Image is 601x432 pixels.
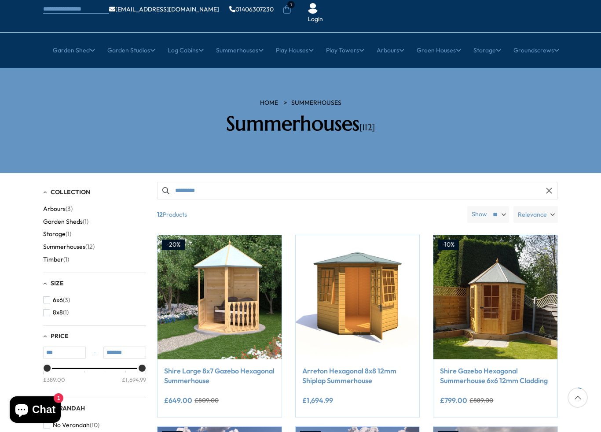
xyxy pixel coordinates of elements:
[302,397,333,404] ins: £1,694.99
[43,205,66,213] span: Arbours
[43,375,65,383] div: £389.00
[168,39,204,61] a: Log Cabins
[518,206,547,223] span: Relevance
[63,256,69,263] span: (1)
[302,366,413,386] a: Arreton Hexagonal 8x8 12mm Shiplap Summerhouse
[103,347,146,359] input: Max value
[308,3,318,14] img: User Icon
[276,39,314,61] a: Play Houses
[157,206,163,223] b: 12
[43,218,83,225] span: Garden Sheds
[282,5,291,14] a: 1
[43,230,66,238] span: Storage
[164,366,275,386] a: Shire Large 8x7 Gazebo Hexagonal Summerhouse
[122,375,146,383] div: £1,694.99
[43,256,63,263] span: Timber
[469,397,493,403] del: £889.00
[51,404,85,412] span: Verandah
[438,240,459,250] div: -10%
[43,203,73,215] button: Arbours (3)
[51,279,64,287] span: Size
[53,309,63,316] span: 8x8
[326,39,364,61] a: Play Towers
[63,309,69,316] span: (1)
[43,294,70,306] button: 6x6
[377,39,404,61] a: Arbours
[107,39,155,61] a: Garden Studios
[433,235,557,359] img: Shire Gazebo Hexagonal Summerhouse 6x6 12mm Cladding - Best Shed
[164,397,192,404] ins: £649.00
[43,240,95,253] button: Summerhouses (12)
[287,1,295,8] span: 1
[53,39,95,61] a: Garden Shed
[43,253,69,266] button: Timber (1)
[417,39,461,61] a: Green Houses
[440,366,551,386] a: Shire Gazebo Hexagonal Summerhouse 6x6 12mm Cladding
[440,397,467,404] ins: £799.00
[229,6,274,12] a: 01406307230
[43,215,88,228] button: Garden Sheds (1)
[194,397,219,403] del: £809.00
[51,332,69,340] span: Price
[109,6,219,12] a: [EMAIL_ADDRESS][DOMAIN_NAME]
[85,243,95,251] span: (12)
[53,421,90,429] span: No Verandah
[66,205,73,213] span: (3)
[154,206,464,223] span: Products
[66,230,71,238] span: (1)
[7,396,63,425] inbox-online-store-chat: Shopify online store chat
[216,39,264,61] a: Summerhouses
[63,296,70,304] span: (3)
[513,39,559,61] a: Groundscrews
[43,228,71,240] button: Storage (1)
[472,210,487,219] label: Show
[513,206,558,223] label: Relevance
[83,218,88,225] span: (1)
[473,39,501,61] a: Storage
[43,419,99,432] button: No Verandah
[291,99,341,107] a: Summerhouses
[90,421,99,429] span: (10)
[43,368,146,391] div: Price
[162,240,185,250] div: -20%
[43,347,86,359] input: Min value
[86,348,103,357] span: -
[43,243,85,251] span: Summerhouses
[175,112,426,136] h2: Summerhouses
[43,306,69,319] button: 8x8
[308,15,323,24] a: Login
[260,99,278,107] a: HOME
[359,122,375,133] span: [112]
[51,188,90,196] span: Collection
[53,296,63,304] span: 6x6
[157,182,558,199] input: Search products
